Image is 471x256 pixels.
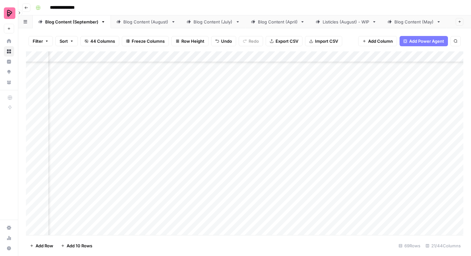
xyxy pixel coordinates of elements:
span: Add Row [36,243,53,249]
button: Freeze Columns [122,36,169,46]
span: Add 10 Rows [67,243,92,249]
div: 21/44 Columns [423,241,463,251]
a: Home [4,36,14,46]
div: 69 Rows [396,241,423,251]
a: Opportunities [4,67,14,77]
div: Listicles (August) - WIP [323,19,369,25]
button: Workspace: Preply [4,5,14,21]
button: Add Column [358,36,397,46]
div: Blog Content (September) [45,19,98,25]
a: Listicles (August) - WIP [310,15,382,28]
button: Import CSV [305,36,342,46]
a: Insights [4,57,14,67]
a: Blog Content (May) [382,15,446,28]
span: Sort [60,38,68,44]
span: Import CSV [315,38,338,44]
span: Add Power Agent [409,38,444,44]
div: Blog Content (April) [258,19,298,25]
button: Sort [55,36,78,46]
a: Blog Content (August) [111,15,181,28]
span: 44 Columns [90,38,115,44]
button: Add Power Agent [400,36,448,46]
button: Add 10 Rows [57,241,96,251]
a: Your Data [4,77,14,87]
a: Settings [4,223,14,233]
button: Help + Support [4,243,14,253]
button: Add Row [26,241,57,251]
div: Blog Content (July) [194,19,233,25]
span: Redo [249,38,259,44]
a: Blog Content (July) [181,15,245,28]
a: Blog Content (September) [33,15,111,28]
span: Undo [221,38,232,44]
a: Browse [4,46,14,57]
span: Row Height [181,38,204,44]
span: Export CSV [276,38,298,44]
div: Blog Content (August) [123,19,169,25]
button: Export CSV [266,36,302,46]
button: Filter [29,36,53,46]
img: Preply Logo [4,7,15,19]
button: Row Height [171,36,209,46]
span: Freeze Columns [132,38,165,44]
button: Redo [239,36,263,46]
div: Blog Content (May) [394,19,434,25]
button: Undo [211,36,236,46]
a: Usage [4,233,14,243]
button: 44 Columns [80,36,119,46]
span: Add Column [368,38,393,44]
span: Filter [33,38,43,44]
a: Blog Content (April) [245,15,310,28]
